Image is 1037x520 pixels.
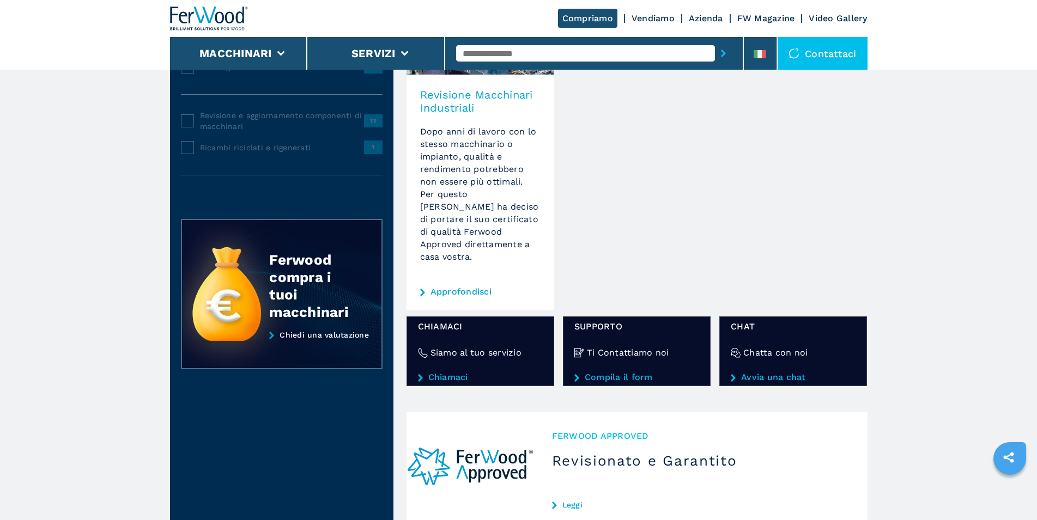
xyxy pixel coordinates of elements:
[552,500,850,509] a: Leggi
[778,37,868,70] div: Contattaci
[170,7,248,30] img: Ferwood
[364,140,383,154] span: 1
[995,444,1022,471] a: sharethis
[430,287,492,296] a: Approfondisci
[731,372,856,382] a: Avvia una chat
[418,320,543,333] span: Chiamaci
[420,126,539,262] span: Dopo anni di lavoro con lo stesso macchinario o impianto, qualità e rendimento potrebbero non ess...
[552,452,850,469] h3: Revisionato e Garantito
[574,348,584,358] img: Ti Contattiamo noi
[632,13,675,23] a: Vendiamo
[351,47,396,60] button: Servizi
[269,251,360,321] div: Ferwood compra i tuoi macchinari
[200,142,364,153] span: Ricambi riciclati e rigenerati
[420,88,541,114] h3: Revisione Macchinari Industriali
[418,348,428,358] img: Siamo al tuo servizio
[181,331,383,370] a: Chiedi una valutazione
[743,346,808,359] h4: Chatta con noi
[809,13,867,23] a: Video Gallery
[574,372,699,382] a: Compila il form
[430,346,521,359] h4: Siamo al tuo servizio
[199,47,272,60] button: Macchinari
[200,110,364,132] span: Revisione e aggiornamento componenti di macchinari
[364,114,383,127] span: 11
[418,372,543,382] a: Chiamaci
[991,471,1029,512] iframe: Chat
[731,320,856,333] span: chat
[737,13,795,23] a: FW Magazine
[789,48,799,59] img: Contattaci
[715,41,732,66] button: submit-button
[587,346,669,359] h4: Ti Contattiamo noi
[731,348,741,358] img: Chatta con noi
[689,13,723,23] a: Azienda
[574,320,699,333] span: Supporto
[552,430,850,442] span: Ferwood Approved
[558,9,617,28] a: Compriamo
